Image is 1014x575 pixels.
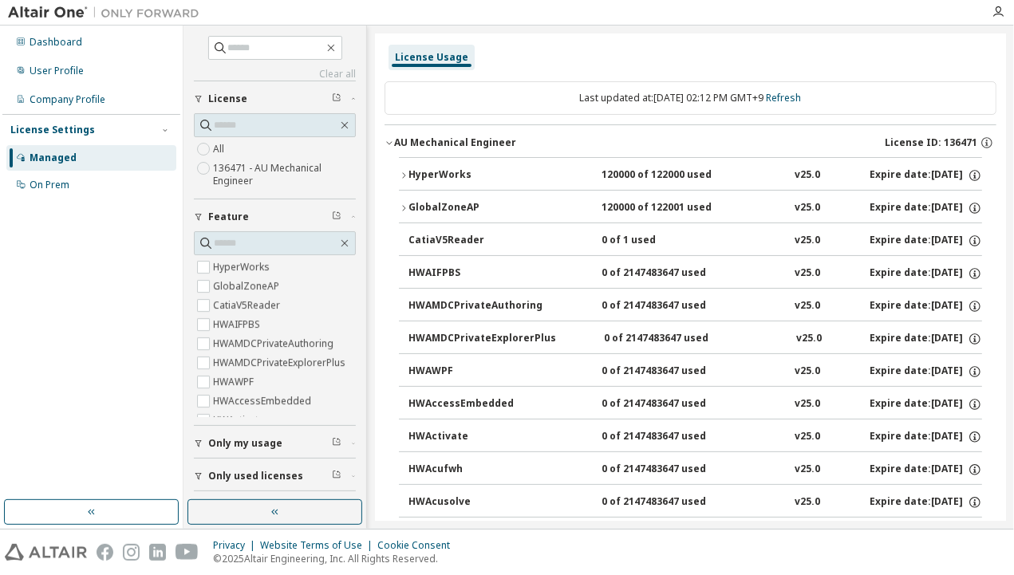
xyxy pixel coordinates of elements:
[213,411,267,430] label: HWActivate
[795,234,820,248] div: v25.0
[332,437,341,450] span: Clear filter
[408,430,552,444] div: HWActivate
[408,387,982,422] button: HWAccessEmbedded0 of 2147483647 usedv25.0Expire date:[DATE]
[870,364,982,379] div: Expire date: [DATE]
[377,539,460,552] div: Cookie Consent
[408,518,982,553] button: HWAcutrace0 of 2147483647 usedv25.0Expire date:[DATE]
[194,459,356,494] button: Only used licenses
[408,168,552,183] div: HyperWorks
[385,81,996,115] div: Last updated at: [DATE] 02:12 PM GMT+9
[408,452,982,487] button: HWAcufwh0 of 2147483647 usedv25.0Expire date:[DATE]
[408,419,982,455] button: HWActivate0 of 2147483647 usedv25.0Expire date:[DATE]
[870,463,982,477] div: Expire date: [DATE]
[5,544,87,561] img: altair_logo.svg
[795,299,820,313] div: v25.0
[208,496,332,522] span: Collapse on share string
[213,277,282,296] label: GlobalZoneAP
[795,168,820,183] div: v25.0
[213,372,257,392] label: HWAWPF
[208,211,249,223] span: Feature
[408,234,552,248] div: CatiaV5Reader
[194,426,356,461] button: Only my usage
[395,51,468,64] div: License Usage
[394,136,516,149] div: AU Mechanical Engineer
[602,299,745,313] div: 0 of 2147483647 used
[408,364,552,379] div: HWAWPF
[30,152,77,164] div: Managed
[795,364,820,379] div: v25.0
[602,234,745,248] div: 0 of 1 used
[885,136,977,149] span: License ID: 136471
[208,93,247,105] span: License
[602,168,745,183] div: 120000 of 122000 used
[30,65,84,77] div: User Profile
[30,93,105,106] div: Company Profile
[97,544,113,561] img: facebook.svg
[213,353,349,372] label: HWAMDCPrivateExplorerPlus
[260,539,377,552] div: Website Terms of Use
[795,266,820,281] div: v25.0
[8,5,207,21] img: Altair One
[870,266,982,281] div: Expire date: [DATE]
[213,539,260,552] div: Privacy
[408,289,982,324] button: HWAMDCPrivateAuthoring0 of 2147483647 usedv25.0Expire date:[DATE]
[213,296,283,315] label: CatiaV5Reader
[408,485,982,520] button: HWAcusolve0 of 2147483647 usedv25.0Expire date:[DATE]
[332,93,341,105] span: Clear filter
[602,201,745,215] div: 120000 of 122001 used
[602,364,745,379] div: 0 of 2147483647 used
[795,201,820,215] div: v25.0
[213,315,263,334] label: HWAIFPBS
[213,392,314,411] label: HWAccessEmbedded
[332,211,341,223] span: Clear filter
[602,266,745,281] div: 0 of 2147483647 used
[870,430,982,444] div: Expire date: [DATE]
[408,266,552,281] div: HWAIFPBS
[604,332,748,346] div: 0 of 2147483647 used
[408,354,982,389] button: HWAWPF0 of 2147483647 usedv25.0Expire date:[DATE]
[795,463,820,477] div: v25.0
[795,397,820,412] div: v25.0
[602,495,745,510] div: 0 of 2147483647 used
[795,430,820,444] div: v25.0
[30,36,82,49] div: Dashboard
[399,158,982,193] button: HyperWorks120000 of 122000 usedv25.0Expire date:[DATE]
[870,397,982,412] div: Expire date: [DATE]
[176,544,199,561] img: youtube.svg
[194,68,356,81] a: Clear all
[870,168,982,183] div: Expire date: [DATE]
[408,495,552,510] div: HWAcusolve
[149,544,166,561] img: linkedin.svg
[870,201,982,215] div: Expire date: [DATE]
[399,191,982,226] button: GlobalZoneAP120000 of 122001 usedv25.0Expire date:[DATE]
[870,234,982,248] div: Expire date: [DATE]
[408,223,982,258] button: CatiaV5Reader0 of 1 usedv25.0Expire date:[DATE]
[870,495,982,510] div: Expire date: [DATE]
[408,256,982,291] button: HWAIFPBS0 of 2147483647 usedv25.0Expire date:[DATE]
[208,470,303,482] span: Only used licenses
[408,463,552,477] div: HWAcufwh
[194,81,356,116] button: License
[796,332,822,346] div: v25.0
[208,437,282,450] span: Only my usage
[795,495,820,510] div: v25.0
[602,430,745,444] div: 0 of 2147483647 used
[408,397,552,412] div: HWAccessEmbedded
[602,463,745,477] div: 0 of 2147483647 used
[602,397,745,412] div: 0 of 2147483647 used
[408,201,552,215] div: GlobalZoneAP
[767,91,802,104] a: Refresh
[870,299,982,313] div: Expire date: [DATE]
[213,258,273,277] label: HyperWorks
[213,159,356,191] label: 136471 - AU Mechanical Engineer
[194,199,356,234] button: Feature
[213,334,337,353] label: HWAMDCPrivateAuthoring
[408,332,556,346] div: HWAMDCPrivateExplorerPlus
[213,552,460,565] p: © 2025 Altair Engineering, Inc. All Rights Reserved.
[213,140,227,159] label: All
[332,470,341,482] span: Clear filter
[870,332,982,346] div: Expire date: [DATE]
[123,544,140,561] img: instagram.svg
[408,299,552,313] div: HWAMDCPrivateAuthoring
[385,125,996,160] button: AU Mechanical EngineerLicense ID: 136471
